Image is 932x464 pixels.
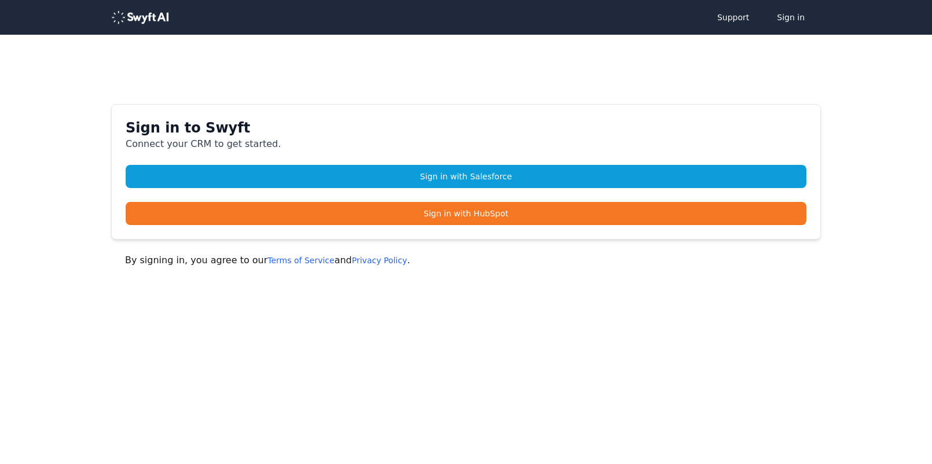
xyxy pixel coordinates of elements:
[111,10,169,24] img: logo-488353a97b7647c9773e25e94dd66c4536ad24f66c59206894594c5eb3334934.png
[267,256,334,265] a: Terms of Service
[126,137,806,151] p: Connect your CRM to get started.
[125,253,807,267] p: By signing in, you agree to our and .
[126,165,806,188] a: Sign in with Salesforce
[126,119,806,137] h1: Sign in to Swyft
[706,6,761,29] a: Support
[765,6,816,29] button: Sign in
[126,202,806,225] a: Sign in with HubSpot
[352,256,407,265] a: Privacy Policy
